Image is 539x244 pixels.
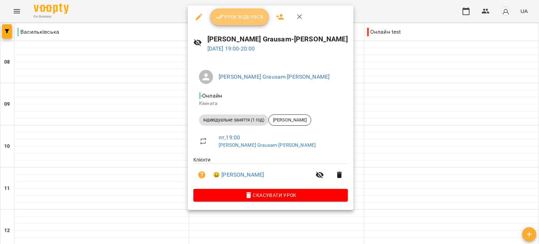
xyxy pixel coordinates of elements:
[193,189,348,202] button: Скасувати Урок
[216,13,264,21] span: Урок відбувся
[199,191,342,199] span: Скасувати Урок
[193,156,348,189] ul: Клієнти
[207,34,348,45] h6: [PERSON_NAME] Grausam-[PERSON_NAME]
[199,117,268,123] span: Індивідуальне заняття (1 год)
[199,100,342,107] p: Кімната
[199,92,224,99] span: - Онлайн
[268,114,311,126] div: [PERSON_NAME]
[207,45,255,52] a: [DATE] 19:00-20:00
[219,142,316,148] a: [PERSON_NAME] Grausam-[PERSON_NAME]
[219,134,240,141] a: пт , 19:00
[219,73,330,80] a: [PERSON_NAME] Grausam-[PERSON_NAME]
[213,171,264,179] a: 😀 [PERSON_NAME]
[210,8,269,25] button: Урок відбувся
[193,166,210,183] button: Візит ще не сплачено. Додати оплату?
[269,117,311,123] span: [PERSON_NAME]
